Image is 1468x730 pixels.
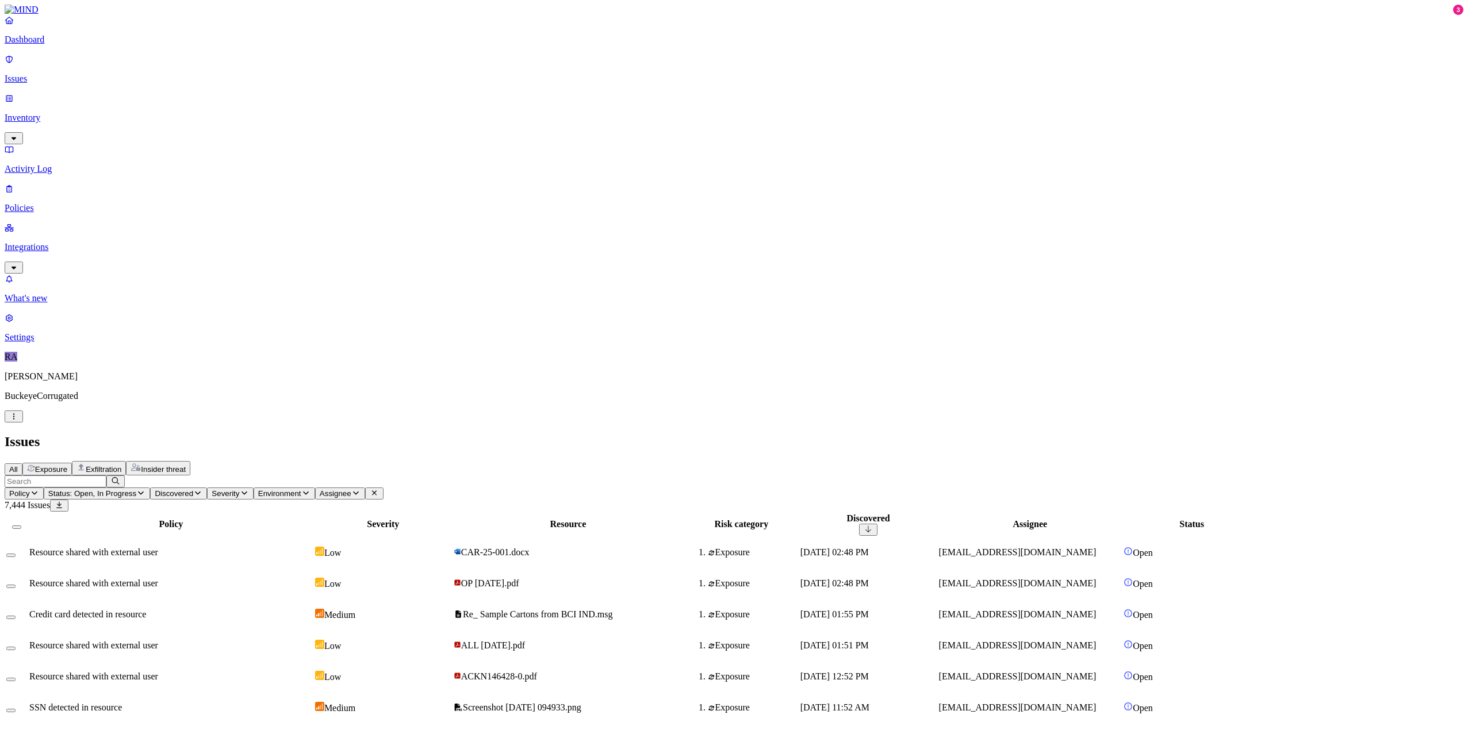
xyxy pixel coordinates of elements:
span: [EMAIL_ADDRESS][DOMAIN_NAME] [939,609,1097,619]
div: Exposure [708,578,798,589]
span: [EMAIL_ADDRESS][DOMAIN_NAME] [939,547,1097,557]
h2: Issues [5,434,1463,449]
p: Integrations [5,242,1463,252]
span: Screenshot [DATE] 094933.png [463,702,581,712]
a: Integrations [5,222,1463,272]
a: Policies [5,183,1463,213]
a: Issues [5,54,1463,84]
img: status-open [1124,702,1133,711]
span: [DATE] 11:52 AM [800,702,869,712]
span: 7,444 Issues [5,500,50,510]
span: Resource shared with external user [29,578,158,588]
img: adobe-pdf [454,672,461,679]
p: Issues [5,74,1463,84]
span: ALL [DATE].pdf [461,640,525,650]
span: [DATE] 02:48 PM [800,547,869,557]
div: Exposure [708,671,798,682]
span: Low [324,672,341,682]
button: Select row [6,709,16,712]
p: Policies [5,203,1463,213]
span: [DATE] 01:55 PM [800,609,869,619]
img: status-open [1124,640,1133,649]
div: Discovered [800,513,937,524]
button: Select row [6,647,16,650]
span: Resource shared with external user [29,640,158,650]
a: Dashboard [5,15,1463,45]
span: RA [5,352,17,362]
span: All [9,465,18,474]
span: Open [1133,672,1153,682]
span: Severity [212,489,239,498]
button: Select row [6,554,16,557]
div: Risk category [685,519,798,529]
span: [EMAIL_ADDRESS][DOMAIN_NAME] [939,671,1097,681]
p: BuckeyeCorrugated [5,391,1463,401]
div: 3 [1453,5,1463,15]
img: status-open [1124,547,1133,556]
img: severity-low [315,578,324,587]
p: Inventory [5,113,1463,123]
span: [EMAIL_ADDRESS][DOMAIN_NAME] [939,702,1097,712]
div: Assignee [939,519,1122,529]
span: Medium [324,703,355,713]
span: Resource shared with external user [29,547,158,557]
p: [PERSON_NAME] [5,371,1463,382]
img: severity-medium [315,702,324,711]
span: Low [324,579,341,589]
p: Dashboard [5,34,1463,45]
div: Policy [29,519,313,529]
span: Environment [258,489,301,498]
div: Status [1124,519,1260,529]
span: Discovered [155,489,193,498]
img: microsoft-word [454,548,461,555]
span: [DATE] 12:52 PM [800,671,869,681]
div: Resource [454,519,683,529]
span: Insider threat [141,465,186,474]
span: Open [1133,548,1153,558]
span: Low [324,641,341,651]
span: [DATE] 01:51 PM [800,640,869,650]
p: What's new [5,293,1463,303]
span: Policy [9,489,30,498]
img: severity-medium [315,609,324,618]
span: ACKN146428-0.pdf [461,671,537,681]
span: Exfiltration [86,465,121,474]
img: adobe-pdf [454,641,461,648]
div: Exposure [708,609,798,620]
span: Open [1133,579,1153,589]
button: Select all [12,525,21,529]
span: Medium [324,610,355,620]
a: What's new [5,274,1463,303]
img: status-open [1124,671,1133,680]
a: Inventory [5,93,1463,143]
img: adobe-pdf [454,579,461,586]
a: MIND [5,5,1463,15]
span: Exposure [35,465,67,474]
button: Select row [6,616,16,619]
span: [DATE] 02:48 PM [800,578,869,588]
img: severity-low [315,671,324,680]
p: Settings [5,332,1463,343]
input: Search [5,475,106,487]
div: Exposure [708,640,798,651]
span: Open [1133,703,1153,713]
span: Resource shared with external user [29,671,158,681]
button: Select row [6,585,16,588]
div: Severity [315,519,451,529]
span: Open [1133,641,1153,651]
span: Credit card detected in resource [29,609,146,619]
img: severity-low [315,547,324,556]
span: CAR-25-001.docx [461,547,530,557]
img: MIND [5,5,39,15]
a: Settings [5,313,1463,343]
img: severity-low [315,640,324,649]
span: Status: Open, In Progress [48,489,136,498]
span: Assignee [320,489,351,498]
span: Open [1133,610,1153,620]
p: Activity Log [5,164,1463,174]
div: Exposure [708,702,798,713]
span: [EMAIL_ADDRESS][DOMAIN_NAME] [939,640,1097,650]
span: OP [DATE].pdf [461,578,519,588]
img: status-open [1124,578,1133,587]
span: SSN detected in resource [29,702,122,712]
